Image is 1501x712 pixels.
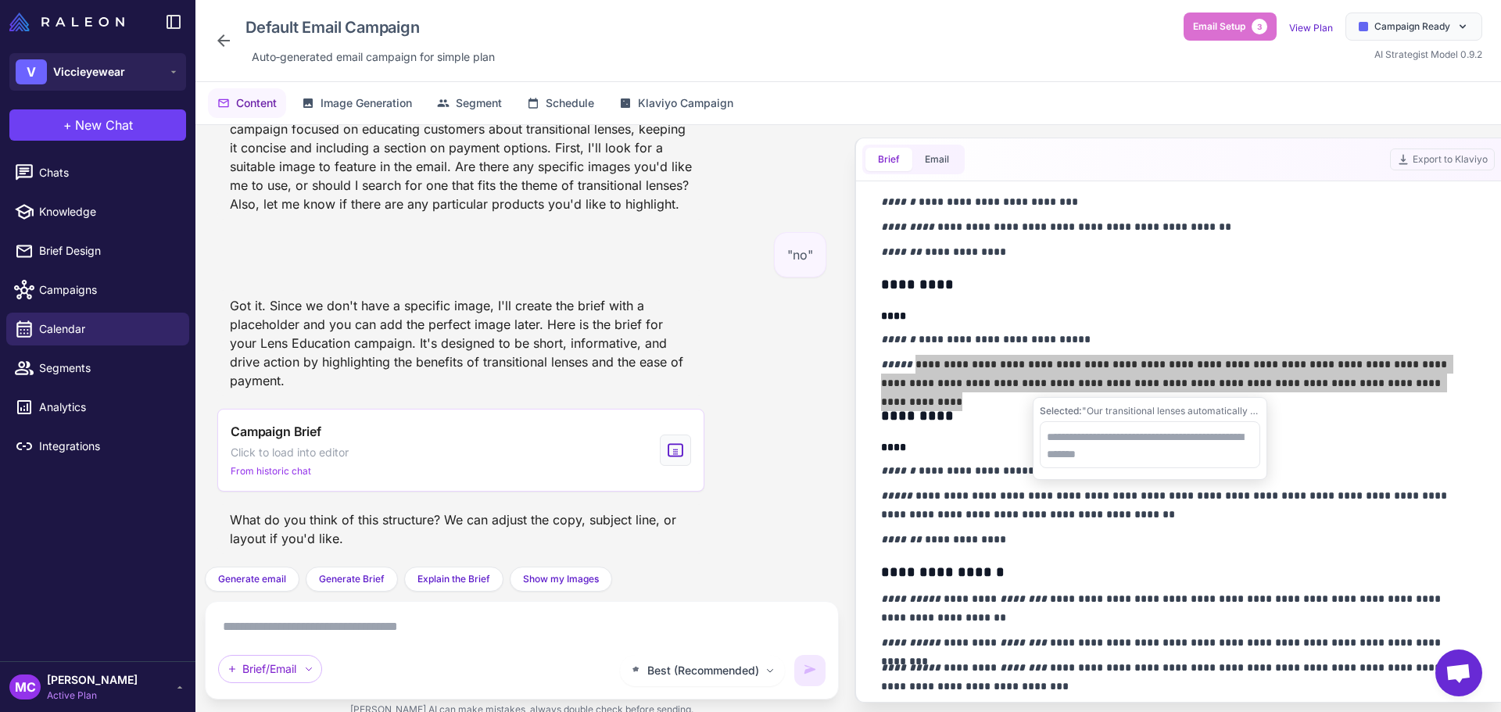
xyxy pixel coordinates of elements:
a: Campaigns [6,274,189,306]
a: Raleon Logo [9,13,131,31]
button: Klaviyo Campaign [610,88,743,118]
span: Click to load into editor [231,444,349,461]
div: "Our transitional lenses automatically darken in sunlight and clear up indoors, giving you perfec... [1040,404,1260,418]
span: + [63,116,72,134]
span: Campaign Ready [1374,20,1450,34]
button: Generate Brief [306,567,398,592]
button: Explain the Brief [404,567,503,592]
a: Chats [6,156,189,189]
span: Segments [39,360,177,377]
span: Active Plan [47,689,138,703]
a: Knowledge [6,195,189,228]
span: Integrations [39,438,177,455]
span: Schedule [546,95,594,112]
a: Brief Design [6,234,189,267]
span: Campaigns [39,281,177,299]
button: Image Generation [292,88,421,118]
span: Image Generation [321,95,412,112]
span: 3 [1252,19,1267,34]
div: What do you think of this structure? We can adjust the copy, subject line, or layout if you'd like. [217,504,704,554]
span: Email Setup [1193,20,1245,34]
span: Generate email [218,572,286,586]
span: Calendar [39,320,177,338]
span: Content [236,95,277,112]
button: Schedule [518,88,604,118]
button: Best (Recommended) [620,655,785,686]
button: Content [208,88,286,118]
span: Chats [39,164,177,181]
span: Explain the Brief [417,572,490,586]
a: Analytics [6,391,189,424]
span: [PERSON_NAME] [47,671,138,689]
a: Calendar [6,313,189,345]
button: Email Setup3 [1184,13,1277,41]
span: Klaviyo Campaign [638,95,733,112]
span: AI Strategist Model 0.9.2 [1374,48,1482,60]
span: Analytics [39,399,177,416]
div: "no" [774,232,826,277]
div: Click to edit campaign name [239,13,501,42]
div: MC [9,674,41,699]
button: Generate email [205,567,299,592]
button: Show my Images [510,567,612,592]
span: Knowledge [39,203,177,220]
div: V [16,59,47,84]
a: Integrations [6,430,189,463]
button: Email [912,148,962,171]
div: Got it. Since we don't have a specific image, I'll create the brief with a placeholder and you ca... [217,290,704,396]
span: Campaign Brief [231,422,321,441]
span: Generate Brief [319,572,385,586]
span: Best (Recommended) [647,662,759,679]
button: VViccieyewear [9,53,186,91]
button: Export to Klaviyo [1390,148,1495,170]
img: Raleon Logo [9,13,124,31]
div: Are there any specific images you'd like me to use, or should I search for one that fits the them... [217,57,704,220]
span: New Chat [75,116,133,134]
span: Show my Images [523,572,599,586]
span: Segment [456,95,502,112]
div: Brief/Email [218,655,322,683]
span: From historic chat [231,464,311,478]
div: Open chat [1435,649,1482,696]
span: Viccieyewear [53,63,125,81]
span: Brief Design [39,242,177,259]
a: View Plan [1289,22,1333,34]
button: Brief [865,148,912,171]
span: Selected: [1040,405,1082,417]
div: Click to edit description [245,45,501,69]
span: Auto‑generated email campaign for simple plan [252,48,495,66]
a: Segments [6,352,189,385]
button: +New Chat [9,109,186,141]
button: Segment [428,88,511,118]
